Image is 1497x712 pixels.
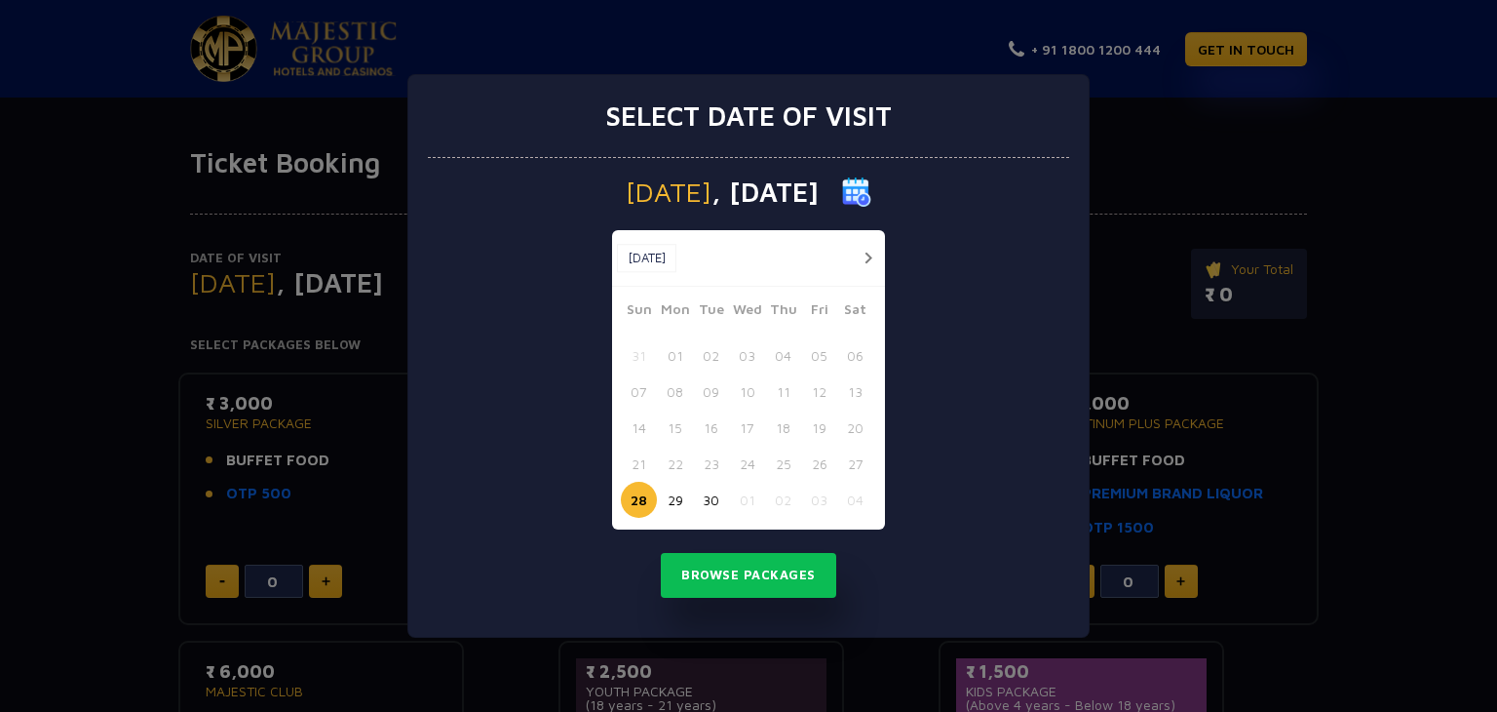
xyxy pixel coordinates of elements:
[657,298,693,326] span: Mon
[837,446,873,482] button: 27
[765,374,801,410] button: 11
[729,298,765,326] span: Wed
[626,178,711,206] span: [DATE]
[801,298,837,326] span: Fri
[765,482,801,518] button: 02
[621,337,657,374] button: 31
[621,410,657,446] button: 14
[837,482,873,518] button: 04
[801,337,837,374] button: 05
[621,446,657,482] button: 21
[765,410,801,446] button: 18
[657,446,693,482] button: 22
[729,337,765,374] button: 03
[729,446,765,482] button: 24
[765,298,801,326] span: Thu
[729,482,765,518] button: 01
[657,337,693,374] button: 01
[657,374,693,410] button: 08
[729,374,765,410] button: 10
[837,298,873,326] span: Sat
[765,337,801,374] button: 04
[621,482,657,518] button: 28
[711,178,819,206] span: , [DATE]
[693,482,729,518] button: 30
[837,410,873,446] button: 20
[621,374,657,410] button: 07
[657,482,693,518] button: 29
[693,374,729,410] button: 09
[693,410,729,446] button: 16
[729,410,765,446] button: 17
[661,553,836,598] button: Browse Packages
[693,298,729,326] span: Tue
[693,337,729,374] button: 02
[765,446,801,482] button: 25
[837,337,873,374] button: 06
[617,244,676,273] button: [DATE]
[657,410,693,446] button: 15
[693,446,729,482] button: 23
[842,178,871,207] img: calender icon
[605,99,892,133] h3: Select date of visit
[621,298,657,326] span: Sun
[801,446,837,482] button: 26
[837,374,873,410] button: 13
[801,482,837,518] button: 03
[801,374,837,410] button: 12
[801,410,837,446] button: 19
